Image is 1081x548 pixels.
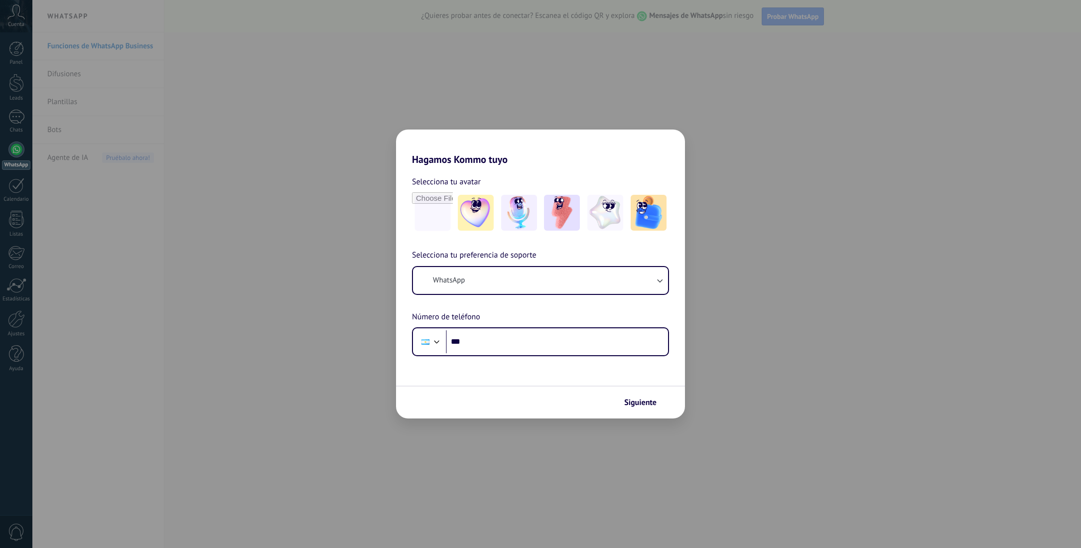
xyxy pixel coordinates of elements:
img: -2.jpeg [501,195,537,231]
img: -1.jpeg [458,195,494,231]
span: Número de teléfono [412,311,480,324]
img: -4.jpeg [587,195,623,231]
img: -3.jpeg [544,195,580,231]
span: Selecciona tu preferencia de soporte [412,249,537,262]
span: Selecciona tu avatar [412,175,481,188]
span: WhatsApp [433,275,465,285]
h2: Hagamos Kommo tuyo [396,130,685,165]
img: -5.jpeg [631,195,667,231]
div: Argentina: + 54 [416,331,435,352]
button: Siguiente [620,394,670,411]
span: Siguiente [624,399,657,406]
button: WhatsApp [413,267,668,294]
